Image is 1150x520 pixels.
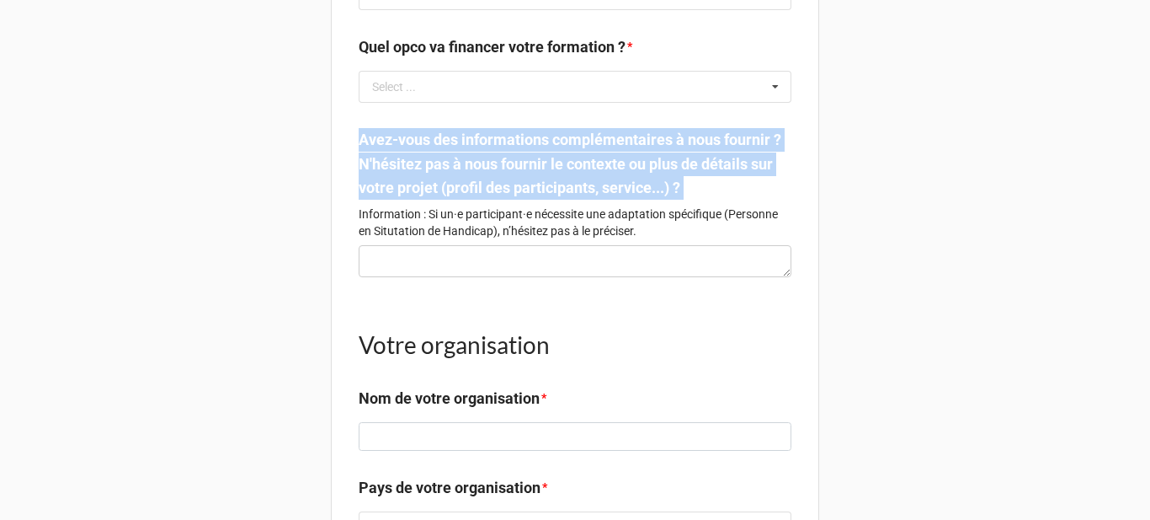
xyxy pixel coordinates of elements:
[359,387,540,410] label: Nom de votre organisation
[359,206,791,239] p: Information : Si un·e participant·e nécessite une adaptation spécifique (Personne en Situtation d...
[359,476,540,500] label: Pays de votre organisation
[359,330,791,360] h1: Votre organisation
[359,35,626,59] label: Quel opco va financer votre formation ?
[372,81,416,93] div: Select ...
[359,128,791,200] label: Avez-vous des informations complémentaires à nous fournir ? N'hésitez pas à nous fournir le conte...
